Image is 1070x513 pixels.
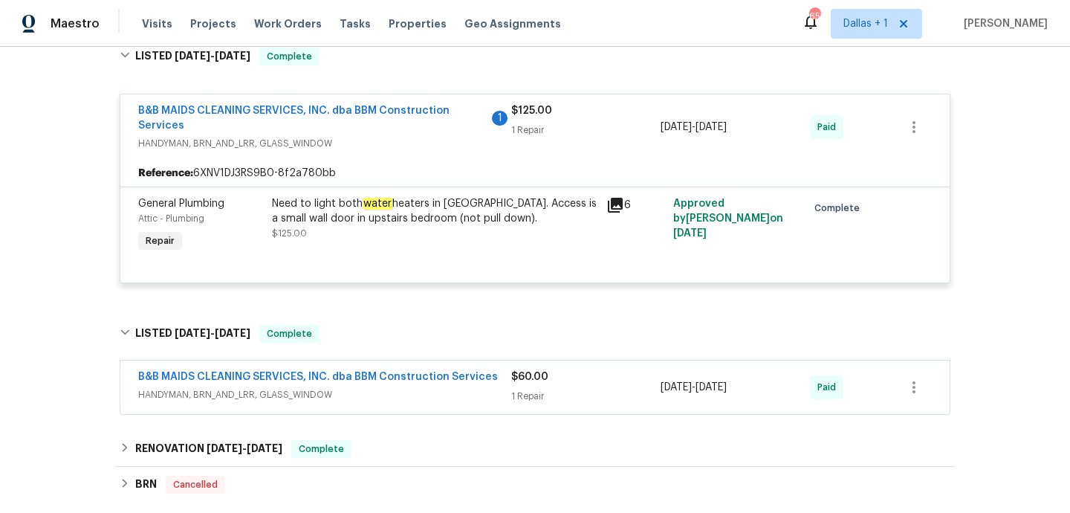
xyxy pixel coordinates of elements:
[167,477,224,492] span: Cancelled
[138,372,498,382] a: B&B MAIDS CLEANING SERVICES, INC. dba BBM Construction Services
[511,106,552,116] span: $125.00
[138,199,224,209] span: General Plumbing
[695,382,727,393] span: [DATE]
[511,123,661,138] div: 1 Repair
[138,387,511,402] span: HANDYMAN, BRN_AND_LRR, GLASS_WINDOW
[673,228,707,239] span: [DATE]
[661,120,727,135] span: -
[511,372,548,382] span: $60.00
[115,310,955,358] div: LISTED [DATE]-[DATE]Complete
[261,49,318,64] span: Complete
[817,120,842,135] span: Paid
[389,16,447,31] span: Properties
[215,328,250,338] span: [DATE]
[138,166,193,181] b: Reference:
[51,16,100,31] span: Maestro
[254,16,322,31] span: Work Orders
[135,440,282,458] h6: RENOVATION
[207,443,242,454] span: [DATE]
[120,160,950,187] div: 6XNV1DJ3RS9B0-8f2a780bb
[135,325,250,343] h6: LISTED
[814,201,866,216] span: Complete
[661,122,692,132] span: [DATE]
[138,136,511,151] span: HANDYMAN, BRN_AND_LRR, GLASS_WINDOW
[138,106,450,131] a: B&B MAIDS CLEANING SERVICES, INC. dba BBM Construction Services
[293,442,350,456] span: Complete
[695,122,727,132] span: [DATE]
[175,328,210,338] span: [DATE]
[272,196,597,226] div: Need to light both heaters in [GEOGRAPHIC_DATA]. Access is a small wall door in upstairs bedroom ...
[673,199,783,239] span: Approved by [PERSON_NAME] on
[138,214,204,223] span: Attic - Plumbing
[272,229,307,238] span: $125.00
[175,51,210,61] span: [DATE]
[135,476,157,494] h6: BRN
[661,380,727,395] span: -
[606,196,664,214] div: 6
[115,33,955,80] div: LISTED [DATE]-[DATE]Complete
[135,48,250,65] h6: LISTED
[809,9,820,24] div: 65
[142,16,172,31] span: Visits
[511,389,661,404] div: 1 Repair
[190,16,236,31] span: Projects
[340,19,371,29] span: Tasks
[464,16,561,31] span: Geo Assignments
[247,443,282,454] span: [DATE]
[215,51,250,61] span: [DATE]
[261,326,318,341] span: Complete
[115,431,955,467] div: RENOVATION [DATE]-[DATE]Complete
[115,467,955,503] div: BRN Cancelled
[843,16,888,31] span: Dallas + 1
[140,233,181,248] span: Repair
[817,380,842,395] span: Paid
[958,16,1048,31] span: [PERSON_NAME]
[207,443,282,454] span: -
[175,328,250,338] span: -
[661,382,692,393] span: [DATE]
[492,111,508,126] div: 1
[175,51,250,61] span: -
[363,198,392,210] em: water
